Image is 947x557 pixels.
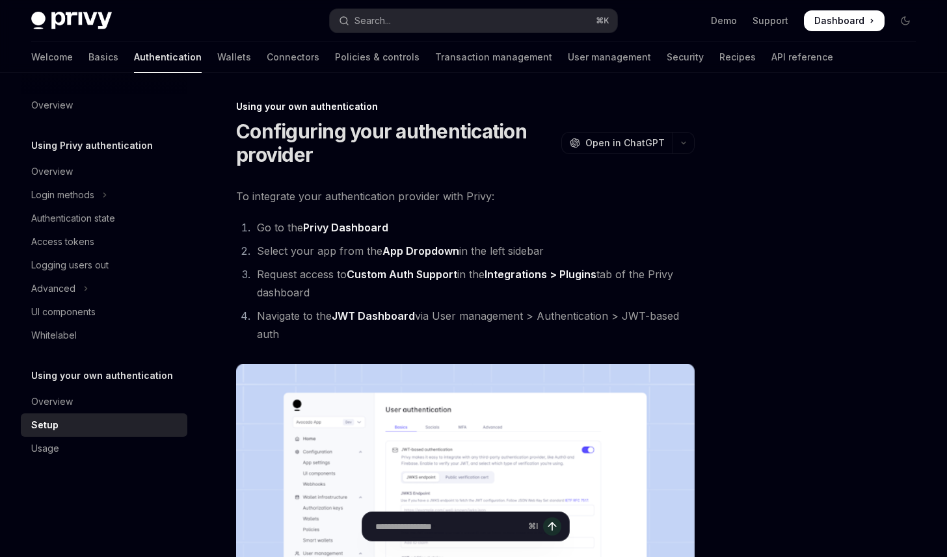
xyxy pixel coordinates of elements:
[31,257,109,273] div: Logging users out
[236,120,556,166] h1: Configuring your authentication provider
[267,42,319,73] a: Connectors
[21,437,187,460] a: Usage
[711,14,737,27] a: Demo
[31,187,94,203] div: Login methods
[31,12,112,30] img: dark logo
[31,417,59,433] div: Setup
[21,183,187,207] button: Toggle Login methods section
[771,42,833,73] a: API reference
[31,328,77,343] div: Whitelabel
[236,100,695,113] div: Using your own authentication
[134,42,202,73] a: Authentication
[31,281,75,296] div: Advanced
[31,368,173,383] h5: Using your own authentication
[21,324,187,347] a: Whitelabel
[31,304,96,320] div: UI components
[253,218,695,237] li: Go to the
[21,277,187,300] button: Toggle Advanced section
[347,268,457,281] strong: Custom Auth Support
[814,14,864,27] span: Dashboard
[667,42,704,73] a: Security
[236,187,695,205] span: To integrate your authentication provider with Privy:
[354,13,391,29] div: Search...
[253,242,695,260] li: Select your app from the in the left sidebar
[21,300,187,324] a: UI components
[375,512,523,541] input: Ask a question...
[435,42,552,73] a: Transaction management
[485,268,596,281] a: Integrations > Plugins
[543,517,561,536] button: Send message
[568,42,651,73] a: User management
[585,136,665,149] span: Open in ChatGPT
[21,207,187,230] a: Authentication state
[382,244,459,257] strong: App Dropdown
[21,94,187,117] a: Overview
[303,221,388,234] strong: Privy Dashboard
[21,160,187,183] a: Overview
[31,97,73,113] div: Overview
[330,9,618,32] button: Open search
[753,14,788,27] a: Support
[895,10,916,31] button: Toggle dark mode
[31,211,115,226] div: Authentication state
[596,16,609,26] span: ⌘ K
[719,42,756,73] a: Recipes
[21,390,187,413] a: Overview
[31,441,59,456] div: Usage
[31,394,73,409] div: Overview
[804,10,885,31] a: Dashboard
[332,309,415,323] a: JWT Dashboard
[21,413,187,437] a: Setup
[31,42,73,73] a: Welcome
[31,234,94,250] div: Access tokens
[88,42,118,73] a: Basics
[561,132,673,154] button: Open in ChatGPT
[31,138,153,153] h5: Using Privy authentication
[21,253,187,277] a: Logging users out
[303,221,388,235] a: Privy Dashboard
[217,42,251,73] a: Wallets
[253,265,695,302] li: Request access to in the tab of the Privy dashboard
[253,307,695,343] li: Navigate to the via User management > Authentication > JWT-based auth
[31,164,73,179] div: Overview
[21,230,187,253] a: Access tokens
[335,42,420,73] a: Policies & controls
